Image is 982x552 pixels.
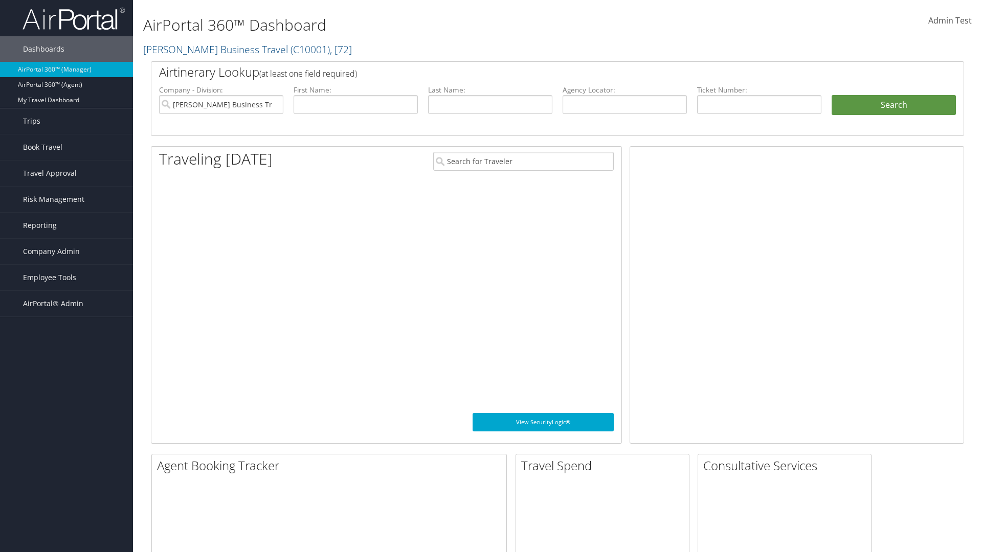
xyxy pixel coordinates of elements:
[159,63,888,81] h2: Airtinerary Lookup
[563,85,687,95] label: Agency Locator:
[23,265,76,290] span: Employee Tools
[832,95,956,116] button: Search
[23,239,80,264] span: Company Admin
[23,187,84,212] span: Risk Management
[928,15,972,26] span: Admin Test
[294,85,418,95] label: First Name:
[23,7,125,31] img: airportal-logo.png
[159,148,273,170] h1: Traveling [DATE]
[291,42,330,56] span: ( C10001 )
[157,457,506,474] h2: Agent Booking Tracker
[433,152,614,171] input: Search for Traveler
[473,413,614,431] a: View SecurityLogic®
[697,85,821,95] label: Ticket Number:
[159,85,283,95] label: Company - Division:
[23,160,77,186] span: Travel Approval
[428,85,552,95] label: Last Name:
[23,36,64,62] span: Dashboards
[143,14,696,36] h1: AirPortal 360™ Dashboard
[928,5,972,37] a: Admin Test
[703,457,871,474] h2: Consultative Services
[23,134,62,160] span: Book Travel
[23,108,40,134] span: Trips
[143,42,352,56] a: [PERSON_NAME] Business Travel
[259,68,357,79] span: (at least one field required)
[330,42,352,56] span: , [ 72 ]
[521,457,689,474] h2: Travel Spend
[23,291,83,316] span: AirPortal® Admin
[23,213,57,238] span: Reporting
